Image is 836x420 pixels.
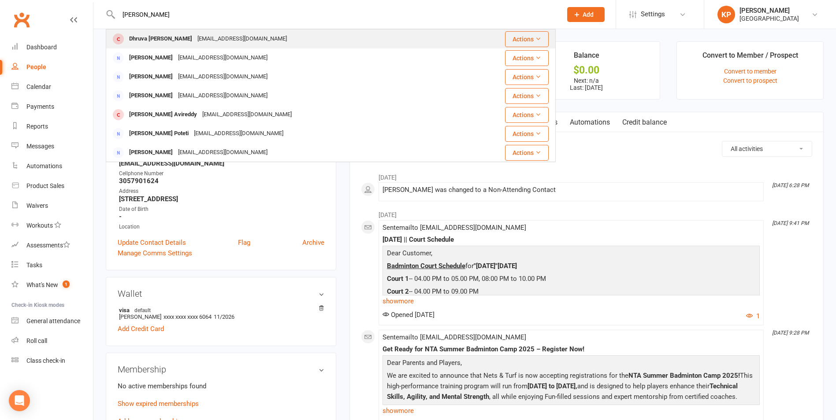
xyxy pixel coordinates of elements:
div: [PERSON_NAME] [126,52,175,64]
p: No active memberships found [118,381,324,391]
div: What's New [26,281,58,288]
b: "[DATE]" [474,262,498,270]
b: [DATE] [498,262,517,270]
button: Actions [505,69,549,85]
a: What's New1 [11,275,93,295]
a: Tasks [11,255,93,275]
div: Tasks [26,262,42,269]
a: Payments [11,97,93,117]
a: Workouts [11,216,93,236]
div: Calendar [26,83,51,90]
a: Credit balance [616,112,673,133]
a: Clubworx [11,9,33,31]
a: People [11,57,93,77]
div: [GEOGRAPHIC_DATA] [739,15,799,22]
div: [PERSON_NAME] was changed to a Non-Attending Contact [383,186,760,194]
li: [PERSON_NAME] [118,305,324,321]
span: for [465,262,498,270]
span: Add [583,11,594,18]
div: [PERSON_NAME] [126,70,175,83]
a: Waivers [11,196,93,216]
div: Assessments [26,242,70,249]
div: Balance [574,50,599,66]
div: Convert to Member / Prospect [702,50,798,66]
b: NTA Summer Badminton Camp 2025! [628,372,740,379]
div: Get Ready for NTA Summer Badminton Camp 2025 – Register Now! [383,346,760,353]
a: Calendar [11,77,93,97]
a: Dashboard [11,37,93,57]
div: [PERSON_NAME] [126,89,175,102]
span: 11/2026 [214,313,234,320]
h3: Activity [361,141,812,155]
a: Add Credit Card [118,324,164,334]
div: [PERSON_NAME] [739,7,799,15]
button: Actions [505,31,549,47]
div: Open Intercom Messenger [9,390,30,411]
div: [PERSON_NAME] Avireddy [126,108,200,121]
div: Address [119,187,324,195]
div: Messages [26,143,54,150]
div: Reports [26,123,48,130]
span: Opened [DATE] [383,311,435,319]
span: Dear Customer, [387,249,432,257]
a: Flag [238,237,250,248]
span: We are excited to announce that Nets & Turf is now accepting registrations for the This high-perf... [387,372,753,401]
b: Court 1 [387,275,409,283]
a: Assessments [11,236,93,255]
strong: [STREET_ADDRESS] [119,195,324,203]
div: [EMAIL_ADDRESS][DOMAIN_NAME] [200,108,294,121]
div: [EMAIL_ADDRESS][DOMAIN_NAME] [175,146,270,159]
span: Settings [641,4,665,24]
a: Show expired memberships [118,400,199,408]
button: Actions [505,50,549,66]
a: Convert to member [724,68,777,75]
i: [DATE] 9:28 PM [772,330,809,336]
div: [EMAIL_ADDRESS][DOMAIN_NAME] [175,70,270,83]
span: Sent email to [EMAIL_ADDRESS][DOMAIN_NAME] [383,333,526,341]
button: Actions [505,88,549,104]
div: Automations [26,162,62,169]
b: Technical Skills, Agility, and Mental Strength [387,382,738,401]
div: KP [717,6,735,23]
a: Archive [302,237,324,248]
span: 1 [63,280,70,288]
div: Dashboard [26,44,57,51]
div: Waivers [26,202,48,209]
a: Update Contact Details [118,237,186,248]
div: Payments [26,103,54,110]
div: Cellphone Number [119,169,324,178]
div: [PERSON_NAME] Poteti [126,127,191,140]
h3: Wallet [118,289,324,298]
button: Actions [505,107,549,123]
strong: 3057901624 [119,177,324,185]
strong: [EMAIL_ADDRESS][DOMAIN_NAME] [119,159,324,167]
div: $0.00 [521,66,652,75]
a: Manage Comms Settings [118,248,192,258]
p: Next: n/a Last: [DATE] [521,77,652,91]
u: Badminton Court Schedule [387,262,465,270]
span: Sent email to [EMAIL_ADDRESS][DOMAIN_NAME] [383,224,526,232]
a: Class kiosk mode [11,351,93,371]
i: [DATE] 6:28 PM [772,182,809,188]
h3: Membership [118,365,324,374]
div: General attendance [26,317,80,324]
span: -- 04.00 PM to 05.00 PM, 08:00 PM to 10.00 PM [387,275,546,283]
a: Messages [11,136,93,156]
a: Convert to prospect [723,77,777,84]
a: show more [383,295,760,307]
b: [DATE] to [DATE], [528,382,577,390]
div: Location [119,223,324,231]
a: Roll call [11,331,93,351]
div: Date of Birth [119,205,324,214]
button: Actions [505,145,549,161]
button: Add [567,7,605,22]
a: Product Sales [11,176,93,196]
div: [PERSON_NAME] [126,146,175,159]
div: People [26,63,46,70]
i: [DATE] 9:41 PM [772,220,809,226]
li: [DATE] [361,168,812,182]
span: default [132,306,153,313]
div: Dhruva [PERSON_NAME] [126,33,195,45]
input: Search... [116,8,556,21]
a: General attendance kiosk mode [11,311,93,331]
